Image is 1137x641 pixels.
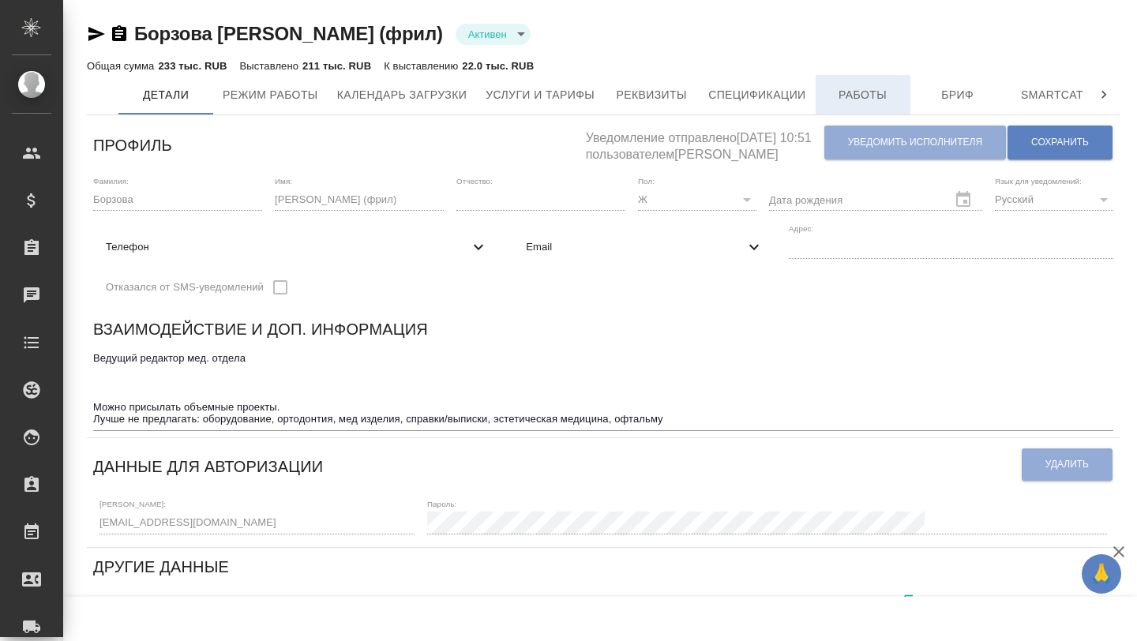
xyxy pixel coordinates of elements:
[1015,85,1090,105] span: Smartcat
[106,279,264,295] span: Отказался от SMS-уведомлений
[456,24,531,45] div: Активен
[93,317,428,342] h6: Взаимодействие и доп. информация
[1008,126,1113,159] button: Сохранить
[93,230,501,264] div: Телефон
[526,239,744,255] span: Email
[462,60,534,72] p: 22.0 тыс. RUB
[1031,136,1089,149] span: Сохранить
[87,60,158,72] p: Общая сумма
[513,230,775,264] div: Email
[134,23,443,44] a: Борзова [PERSON_NAME] (фрил)
[456,177,493,185] label: Отчество:
[93,554,229,579] h6: Другие данные
[638,177,655,185] label: Пол:
[920,85,996,105] span: Бриф
[427,500,456,508] label: Пароль:
[486,85,595,105] span: Услуги и тарифы
[302,60,371,72] p: 211 тыс. RUB
[93,177,129,185] label: Фамилия:
[708,85,805,105] span: Спецификации
[638,189,756,211] div: Ж
[1082,554,1121,594] button: 🙏
[87,24,106,43] button: Скопировать ссылку для ЯМессенджера
[463,28,512,41] button: Активен
[106,239,469,255] span: Телефон
[614,85,689,105] span: Реквизиты
[93,352,1113,425] textarea: Ведущий редактор мед. отдела Можно присылать объемные проекты. Лучше не предлагать: оборудование,...
[337,85,467,105] span: Календарь загрузки
[995,189,1113,211] div: Русский
[93,454,323,479] h6: Данные для авторизации
[223,85,318,105] span: Режим работы
[128,85,204,105] span: Детали
[275,177,292,185] label: Имя:
[240,60,303,72] p: Выставлено
[158,60,227,72] p: 233 тыс. RUB
[789,225,813,233] label: Адрес:
[894,586,926,618] button: Скопировать ссылку
[586,122,824,163] h5: Уведомление отправлено [DATE] 10:51 пользователем [PERSON_NAME]
[110,24,129,43] button: Скопировать ссылку
[995,177,1082,185] label: Язык для уведомлений:
[384,60,462,72] p: К выставлению
[1088,557,1115,590] span: 🙏
[825,85,901,105] span: Работы
[99,500,166,508] label: [PERSON_NAME]:
[93,133,172,158] h6: Профиль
